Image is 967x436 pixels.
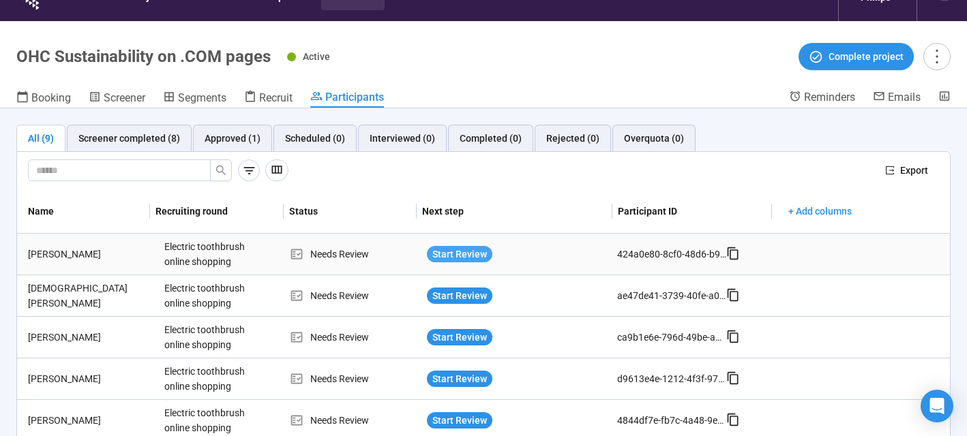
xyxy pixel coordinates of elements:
[159,358,261,399] div: Electric toothbrush online shopping
[799,43,914,70] button: Complete project
[432,413,487,428] span: Start Review
[900,163,928,178] span: Export
[617,330,726,345] div: ca9b1e6e-796d-49be-a799-2f7d2a998e14
[427,287,492,304] button: Start Review
[178,91,226,104] span: Segments
[159,275,261,316] div: Electric toothbrush online shopping
[159,234,261,275] div: Electric toothbrush online shopping
[284,189,417,234] th: Status
[159,317,261,358] div: Electric toothbrush online shopping
[150,189,283,234] th: Recruiting round
[290,371,421,386] div: Needs Review
[16,90,71,108] a: Booking
[804,91,855,104] span: Reminders
[789,90,855,106] a: Reminders
[617,413,726,428] div: 4844df7e-fb7c-4a48-9e34-bb5d4dd4868d
[888,91,921,104] span: Emails
[460,131,522,146] div: Completed (0)
[23,330,159,345] div: [PERSON_NAME]
[432,371,487,386] span: Start Review
[290,247,421,262] div: Needs Review
[28,131,54,146] div: All (9)
[617,371,726,386] div: d9613e4e-1212-4f3f-9722-955fe7d74df1
[927,47,946,65] span: more
[612,189,773,234] th: Participant ID
[16,47,271,66] h1: OHC Sustainability on .COM pages
[829,49,904,64] span: Complete project
[427,412,492,429] button: Start Review
[104,91,145,104] span: Screener
[417,189,612,234] th: Next step
[432,247,487,262] span: Start Review
[923,43,951,70] button: more
[325,91,384,104] span: Participants
[259,91,293,104] span: Recruit
[290,288,421,303] div: Needs Review
[163,90,226,108] a: Segments
[427,329,492,345] button: Start Review
[788,204,852,219] span: + Add columns
[31,91,71,104] span: Booking
[617,288,726,303] div: ae47de41-3739-40fe-a0b3-901e39452a50
[873,90,921,106] a: Emails
[290,330,421,345] div: Needs Review
[244,90,293,108] a: Recruit
[23,247,159,262] div: [PERSON_NAME]
[617,247,726,262] div: 424a0e80-8cf0-48d6-b93b-133917090b14
[285,131,345,146] div: Scheduled (0)
[23,413,159,428] div: [PERSON_NAME]
[215,165,226,176] span: search
[303,51,330,62] span: Active
[921,390,953,422] div: Open Intercom Messenger
[78,131,180,146] div: Screener completed (8)
[885,166,895,175] span: export
[546,131,599,146] div: Rejected (0)
[310,90,384,108] a: Participants
[624,131,684,146] div: Overquota (0)
[17,189,150,234] th: Name
[777,200,863,222] button: + Add columns
[427,246,492,262] button: Start Review
[210,159,232,181] button: search
[23,371,159,386] div: [PERSON_NAME]
[89,90,145,108] a: Screener
[432,288,487,303] span: Start Review
[290,413,421,428] div: Needs Review
[370,131,435,146] div: Interviewed (0)
[432,330,487,345] span: Start Review
[874,159,939,181] button: exportExport
[23,281,159,311] div: [DEMOGRAPHIC_DATA][PERSON_NAME]
[427,371,492,387] button: Start Review
[205,131,261,146] div: Approved (1)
